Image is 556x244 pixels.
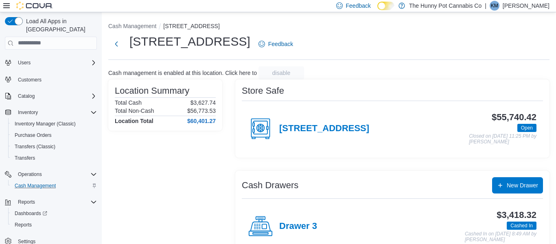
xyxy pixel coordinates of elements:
button: Purchase Orders [8,130,100,141]
button: Inventory [15,108,41,117]
span: disable [272,69,290,77]
input: Dark Mode [377,2,394,10]
p: $3,627.74 [190,99,216,106]
nav: An example of EuiBreadcrumbs [108,22,549,32]
button: Inventory [2,107,100,118]
span: Transfers [11,153,97,163]
p: | [485,1,486,11]
a: Reports [11,220,35,230]
p: Closed on [DATE] 11:25 PM by [PERSON_NAME] [469,134,536,145]
a: Purchase Orders [11,130,55,140]
button: Transfers (Classic) [8,141,100,152]
span: Feedback [346,2,371,10]
p: Cashed In on [DATE] 8:49 AM by [PERSON_NAME] [465,231,536,242]
span: Cash Management [15,182,56,189]
h6: Total Cash [115,99,142,106]
h3: Location Summary [115,86,189,96]
span: Reports [15,222,32,228]
span: Inventory [18,109,38,116]
button: Transfers [8,152,100,164]
span: Catalog [15,91,97,101]
span: Purchase Orders [15,132,52,138]
span: Feedback [268,40,293,48]
p: The Hunny Pot Cannabis Co [409,1,482,11]
a: Customers [15,75,45,85]
button: Inventory Manager (Classic) [8,118,100,130]
button: Cash Management [108,23,156,29]
span: Cashed In [510,222,533,229]
h3: $55,740.42 [492,112,536,122]
span: Transfers (Classic) [15,143,55,150]
div: Keegan Muir [490,1,499,11]
span: Load All Apps in [GEOGRAPHIC_DATA] [23,17,97,33]
span: Users [15,58,97,68]
button: disable [258,66,304,79]
span: Catalog [18,93,35,99]
p: [PERSON_NAME] [503,1,549,11]
span: Inventory Manager (Classic) [11,119,97,129]
h3: $3,418.32 [497,210,536,220]
span: Open [521,124,533,132]
span: Dashboards [15,210,47,217]
span: Reports [18,199,35,205]
span: Transfers [15,155,35,161]
button: Reports [2,196,100,208]
h6: Total Non-Cash [115,108,154,114]
span: Cash Management [11,181,97,191]
button: Operations [15,169,45,179]
h3: Store Safe [242,86,284,96]
button: New Drawer [492,177,543,193]
span: Dashboards [11,209,97,218]
span: Purchase Orders [11,130,97,140]
span: Transfers (Classic) [11,142,97,152]
a: Inventory Manager (Classic) [11,119,79,129]
h4: $60,401.27 [187,118,216,124]
h4: Drawer 3 [279,221,317,232]
span: Users [18,59,31,66]
button: Customers [2,73,100,85]
span: Customers [15,74,97,84]
h1: [STREET_ADDRESS] [129,33,250,50]
button: Catalog [15,91,38,101]
button: [STREET_ADDRESS] [163,23,219,29]
p: Cash management is enabled at this location. Click here to [108,70,257,76]
button: Reports [8,219,100,231]
span: Operations [15,169,97,179]
span: Reports [15,197,97,207]
a: Transfers (Classic) [11,142,59,152]
a: Feedback [255,36,296,52]
a: Dashboards [8,208,100,219]
button: Operations [2,169,100,180]
button: Reports [15,197,38,207]
span: Inventory Manager (Classic) [15,121,76,127]
h3: Cash Drawers [242,180,298,190]
h4: Location Total [115,118,153,124]
button: Catalog [2,90,100,102]
a: Transfers [11,153,38,163]
span: Open [517,124,536,132]
button: Users [2,57,100,68]
h4: [STREET_ADDRESS] [279,123,369,134]
span: New Drawer [507,181,538,189]
a: Dashboards [11,209,50,218]
img: Cova [16,2,53,10]
span: Customers [18,77,42,83]
a: Cash Management [11,181,59,191]
span: Reports [11,220,97,230]
span: KM [491,1,498,11]
span: Cashed In [507,222,536,230]
button: Next [108,36,125,52]
button: Users [15,58,34,68]
span: Inventory [15,108,97,117]
span: Operations [18,171,42,178]
button: Cash Management [8,180,100,191]
p: $56,773.53 [187,108,216,114]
